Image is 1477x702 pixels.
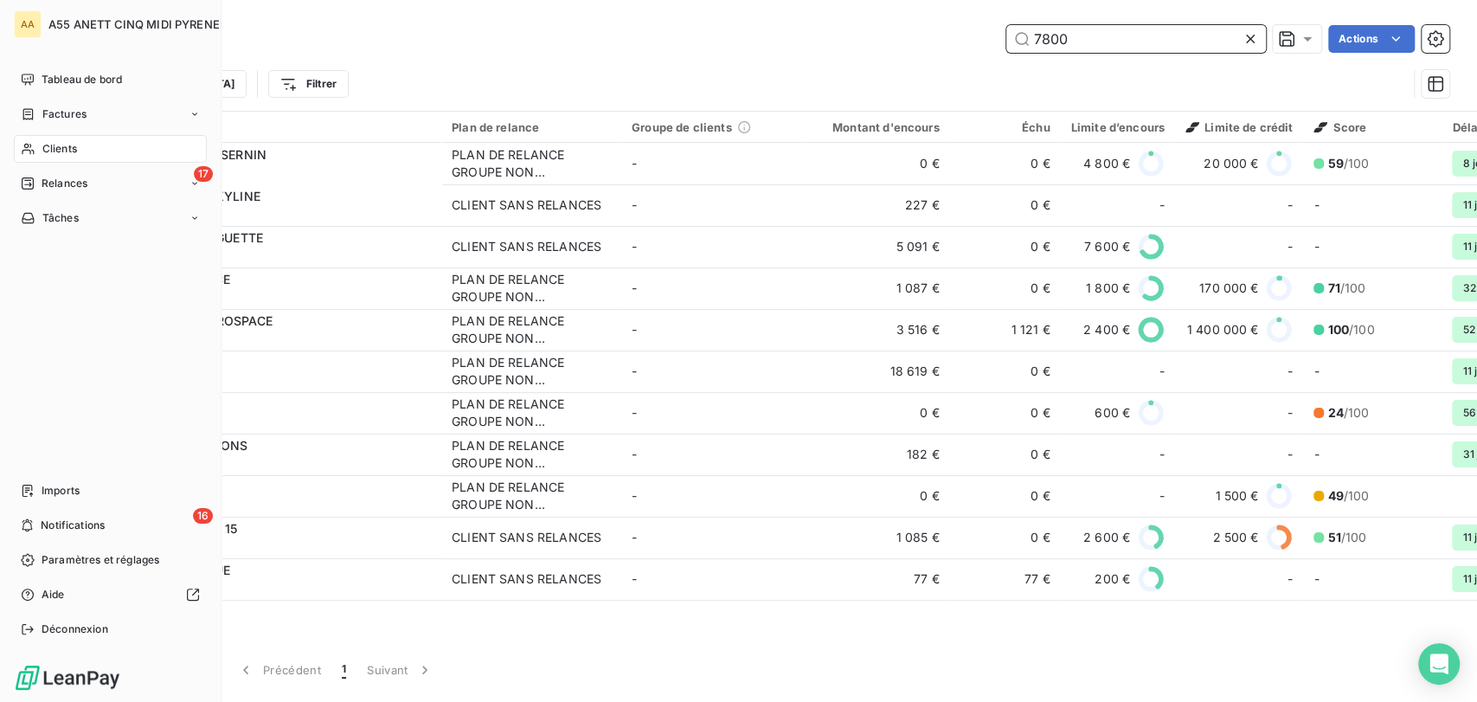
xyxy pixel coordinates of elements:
span: 1 400 000 € [1187,321,1259,338]
td: 0 € [950,517,1061,558]
span: 600 € [1095,404,1130,422]
button: Filtrer [268,70,348,98]
td: 0 € [801,392,950,434]
span: C550778000 [119,538,431,555]
span: 16 [193,508,213,524]
td: 182 € [801,434,950,475]
span: C550747800 [119,413,431,430]
td: 0 € [950,143,1061,184]
span: C550627800 [119,205,431,222]
span: C550278000 [119,288,431,306]
span: C550317800 [119,579,431,596]
span: - [1313,447,1319,461]
span: - [632,364,637,378]
span: - [1313,239,1319,254]
td: 0 € [801,475,950,517]
div: PLAN DE RELANCE GROUPE NON AUTOMATIQUE [452,146,611,181]
td: 1 087 € [801,267,950,309]
td: 0 € [950,351,1061,392]
span: /100 [1327,321,1374,338]
button: 1 [331,652,356,688]
button: Suivant [356,652,444,688]
td: 0 € [950,226,1061,267]
td: 1 121 € [950,309,1061,351]
span: - [632,280,637,295]
span: - [1313,197,1319,212]
span: 1 500 € [1215,487,1258,505]
a: Aide [14,581,207,609]
span: - [632,488,637,503]
span: Limite de crédit [1185,120,1293,134]
span: - [1159,446,1165,463]
span: Groupe de clients [632,120,732,134]
span: Déconnexion [42,621,108,637]
div: CLIENT SANS RELANCES [452,196,601,214]
div: Plan de relance [452,120,611,134]
span: C550877800 [119,454,431,472]
span: C550178000 [119,247,431,264]
span: C550780000 [119,371,431,389]
span: Tâches [42,210,79,226]
span: C550567800 [119,496,431,513]
span: A55 ANETT CINQ MIDI PYRENEES [48,17,234,31]
td: 5 091 € [801,226,950,267]
span: C550407800 [119,164,431,181]
div: PLAN DE RELANCE GROUPE NON AUTOMATIQUE [452,312,611,347]
div: CLIENT SANS RELANCES [452,238,601,255]
span: Score [1313,120,1366,134]
td: 18 619 € [801,351,950,392]
div: CLIENT SANS RELANCES [452,529,601,546]
span: - [632,447,637,461]
span: - [1288,363,1293,380]
div: Montant d'encours [812,120,940,134]
span: - [1159,487,1165,505]
img: Logo LeanPay [14,664,121,692]
span: Aide [42,587,65,602]
span: - [1288,404,1293,422]
button: Actions [1328,25,1415,53]
span: /100 [1327,487,1369,505]
div: PLAN DE RELANCE GROUPE NON AUTOMATIQUE [452,437,611,472]
span: 2 400 € [1083,321,1130,338]
span: Paramètres et réglages [42,552,159,568]
span: 170 000 € [1199,280,1258,297]
span: 71 [1327,280,1339,295]
button: Précédent [227,652,331,688]
span: Factures [42,106,87,122]
td: 0 € [950,434,1061,475]
td: 0 € [950,392,1061,434]
span: - [632,156,637,171]
td: 77 € [950,558,1061,600]
span: 100 [1327,322,1348,337]
div: PLAN DE RELANCE GROUPE NON AUTOMATIQUE [452,354,611,389]
span: - [632,405,637,420]
span: Imports [42,483,80,499]
span: C550767800 [119,330,431,347]
span: - [1313,571,1319,586]
span: 1 [342,661,346,679]
div: Limite d’encours [1071,120,1165,134]
td: 3 516 € [801,309,950,351]
div: AA [14,10,42,38]
span: - [632,530,637,544]
span: /100 [1327,155,1369,172]
span: Notifications [41,518,105,533]
span: 4 800 € [1083,155,1130,172]
span: 20 000 € [1204,155,1258,172]
span: 2 500 € [1212,529,1258,546]
div: PLAN DE RELANCE GROUPE NON AUTOMATIQUE [452,396,611,430]
td: 0 € [801,143,950,184]
span: - [1288,446,1293,463]
span: - [1313,364,1319,378]
div: Échu [960,120,1050,134]
span: Relances [42,176,87,191]
span: Clients [42,141,77,157]
span: /100 [1327,529,1366,546]
span: 7 600 € [1084,238,1130,255]
td: 77 € [801,558,950,600]
div: PLAN DE RELANCE GROUPE NON AUTOMATIQUE [452,479,611,513]
span: 24 [1327,405,1343,420]
div: Open Intercom Messenger [1418,643,1460,685]
td: 0 € [950,184,1061,226]
span: - [632,197,637,212]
